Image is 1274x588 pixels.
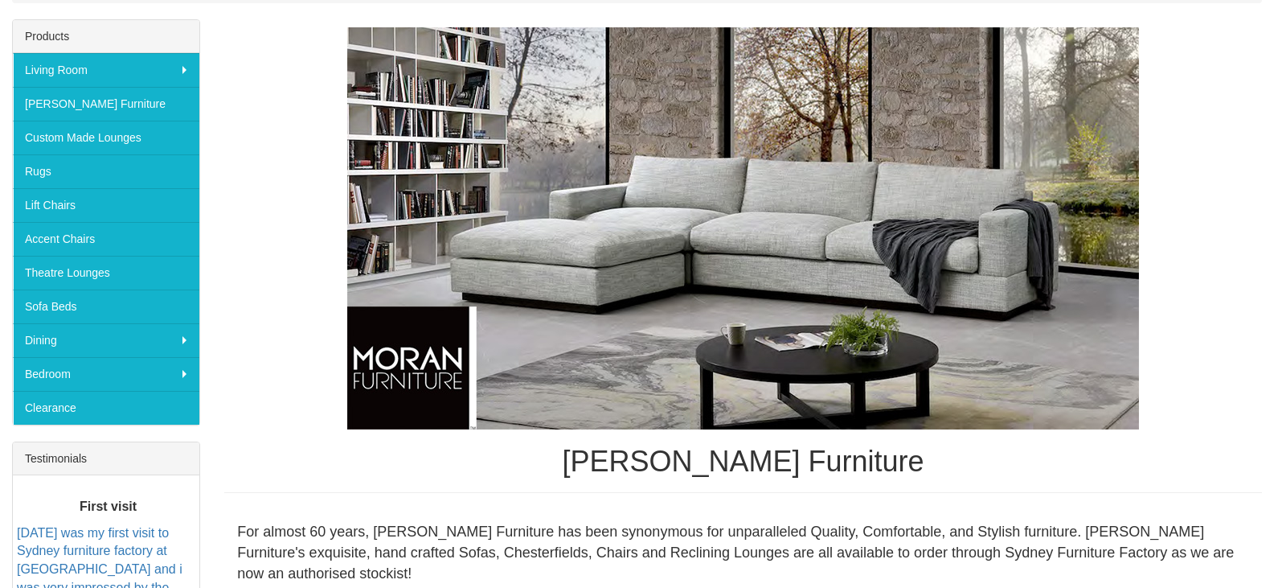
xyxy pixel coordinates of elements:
[13,20,199,53] div: Products
[13,87,199,121] a: [PERSON_NAME] Furniture
[13,442,199,475] div: Testimonials
[13,357,199,391] a: Bedroom
[13,391,199,425] a: Clearance
[13,121,199,154] a: Custom Made Lounges
[13,154,199,188] a: Rugs
[13,222,199,256] a: Accent Chairs
[80,500,137,513] b: First visit
[13,290,199,323] a: Sofa Beds
[13,323,199,357] a: Dining
[13,53,199,87] a: Living Room
[13,256,199,290] a: Theatre Lounges
[13,188,199,222] a: Lift Chairs
[224,446,1262,478] h1: [PERSON_NAME] Furniture
[347,27,1139,430] img: Moran Furniture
